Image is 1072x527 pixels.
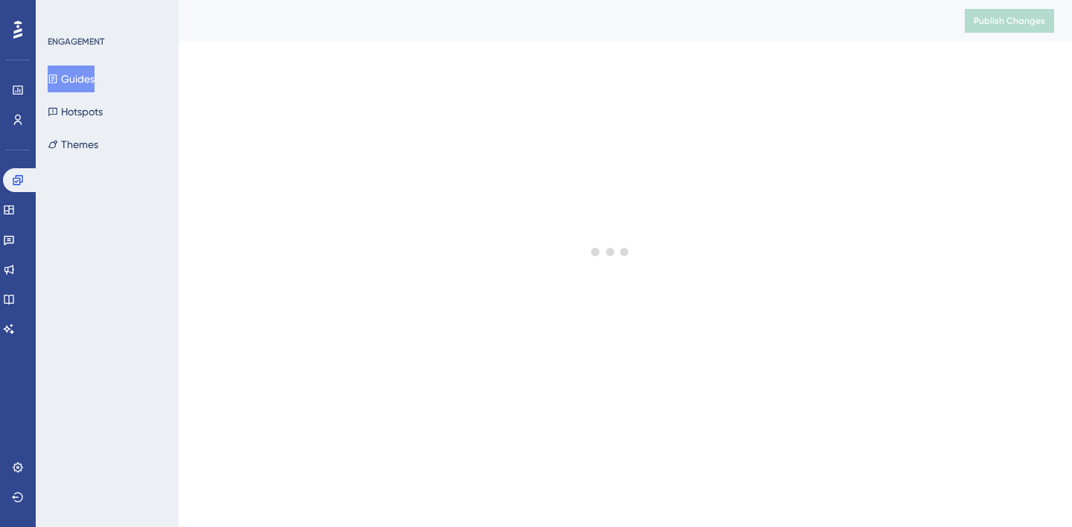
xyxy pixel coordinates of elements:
[48,66,95,92] button: Guides
[965,9,1054,33] button: Publish Changes
[48,98,103,125] button: Hotspots
[48,36,104,48] div: ENGAGEMENT
[974,15,1045,27] span: Publish Changes
[48,131,98,158] button: Themes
